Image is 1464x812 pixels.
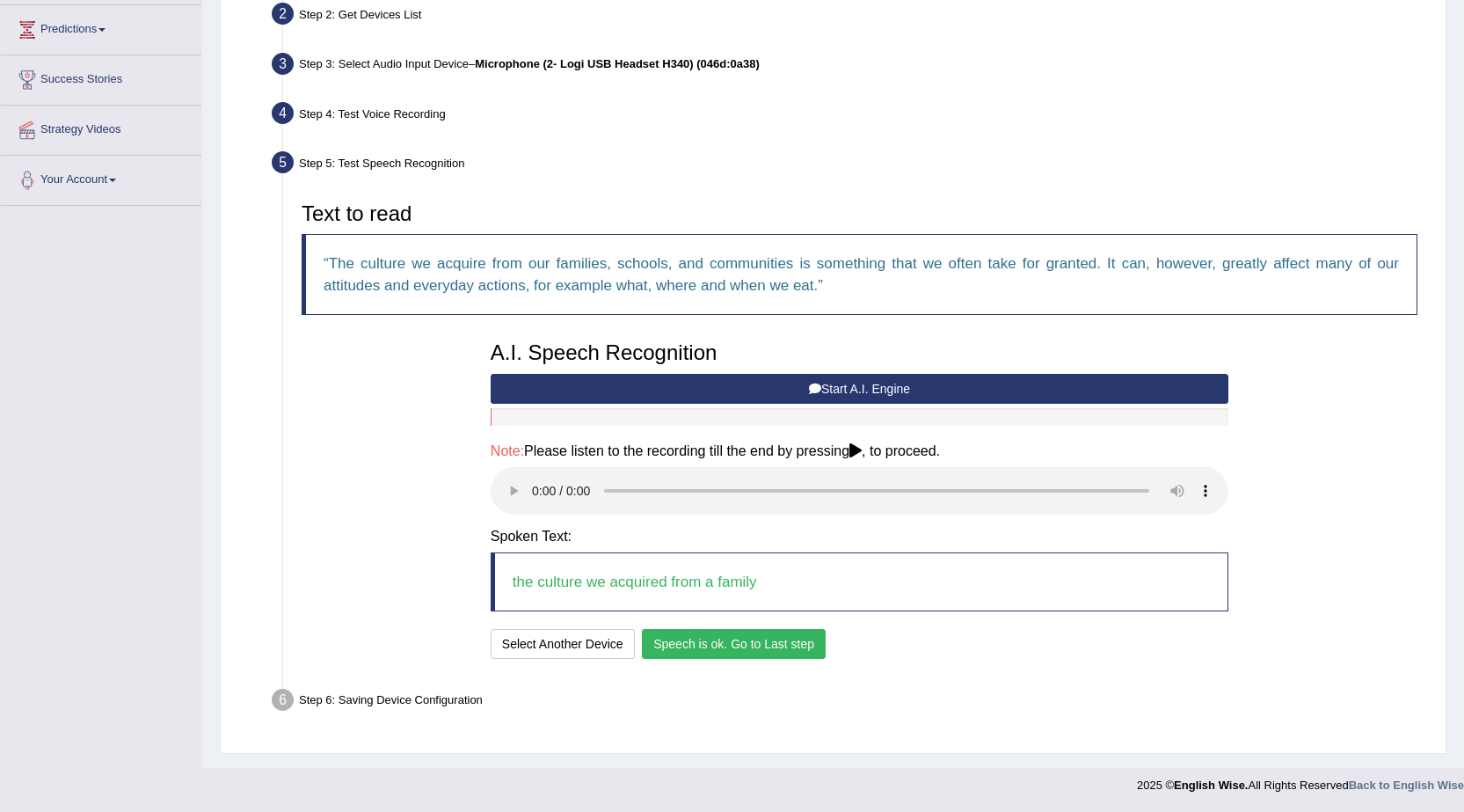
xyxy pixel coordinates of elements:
[469,57,760,70] span: –
[1349,779,1464,792] a: Back to English Wise
[264,48,1438,86] div: Step 3: Select Audio Input Device
[1,55,201,99] a: Success Stories
[491,629,635,659] button: Select Another Device
[491,529,1228,545] h4: Spoken Text:
[264,684,1438,722] div: Step 6: Saving Device Configuration
[264,146,1438,185] div: Step 5: Test Speech Recognition
[491,341,1228,364] h3: A.I. Speech Recognition
[1174,779,1248,792] strong: English Wise.
[642,629,826,659] button: Speech is ok. Go to Last step
[491,443,524,458] span: Note:
[491,374,1228,404] button: Start A.I. Engine
[1,156,201,200] a: Your Account
[324,255,1399,294] q: The culture we acquire from our families, schools, and communities is something that we often tak...
[491,552,1228,611] blockquote: the culture we acquired from a family
[1137,768,1464,794] div: 2025 © All Rights Reserved
[264,97,1438,135] div: Step 4: Test Voice Recording
[1,5,201,49] a: Predictions
[475,57,760,70] b: Microphone (2- Logi USB Headset H340) (046d:0a38)
[1,106,201,150] a: Strategy Videos
[302,202,1417,225] h3: Text to read
[491,443,1228,459] h4: Please listen to the recording till the end by pressing , to proceed.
